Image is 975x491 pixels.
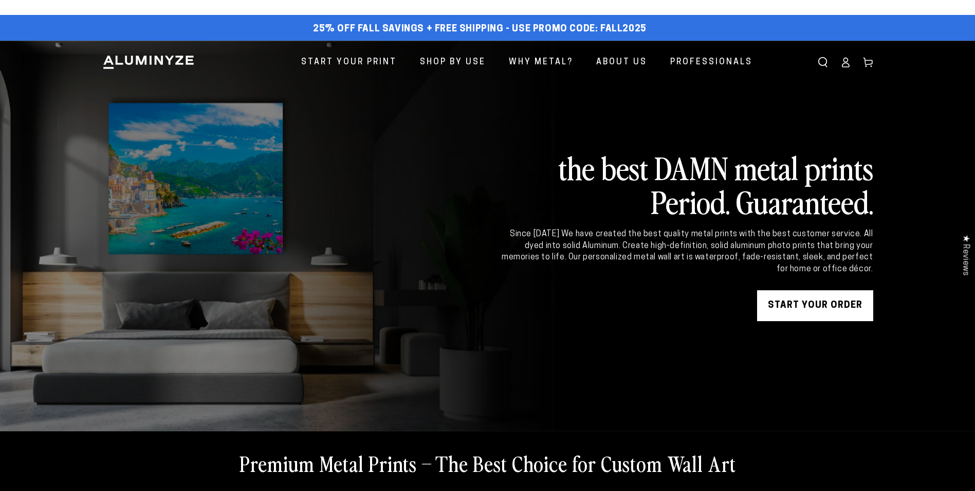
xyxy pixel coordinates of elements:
[663,49,760,76] a: Professionals
[240,450,736,477] h2: Premium Metal Prints – The Best Choice for Custom Wall Art
[596,55,647,70] span: About Us
[670,55,752,70] span: Professionals
[501,49,581,76] a: Why Metal?
[588,49,655,76] a: About Us
[500,150,873,218] h2: the best DAMN metal prints Period. Guaranteed.
[412,49,493,76] a: Shop By Use
[757,290,873,321] a: START YOUR Order
[509,55,573,70] span: Why Metal?
[500,229,873,275] div: Since [DATE] We have created the best quality metal prints with the best customer service. All dy...
[955,226,975,284] div: Click to open Judge.me floating reviews tab
[301,55,397,70] span: Start Your Print
[102,55,195,70] img: Aluminyze
[313,24,647,35] span: 25% off FALL Savings + Free Shipping - Use Promo Code: FALL2025
[420,55,486,70] span: Shop By Use
[812,51,834,74] summary: Search our site
[293,49,404,76] a: Start Your Print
